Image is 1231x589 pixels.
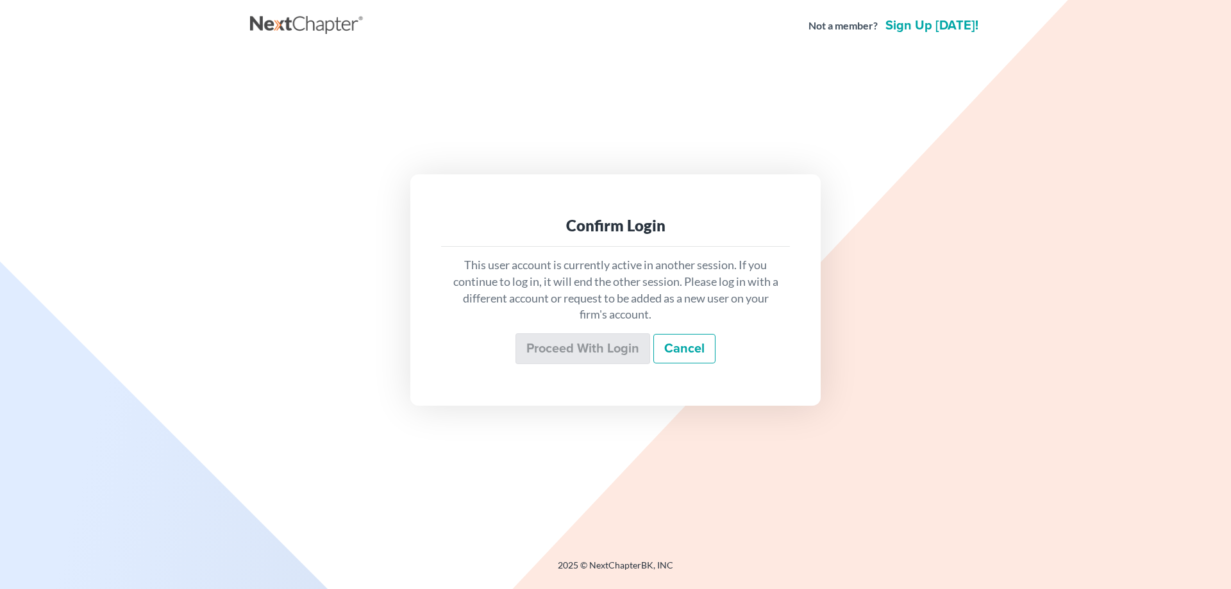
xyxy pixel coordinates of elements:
input: Proceed with login [515,333,650,364]
a: Cancel [653,334,716,363]
p: This user account is currently active in another session. If you continue to log in, it will end ... [451,257,780,323]
div: 2025 © NextChapterBK, INC [250,559,981,582]
a: Sign up [DATE]! [883,19,981,32]
div: Confirm Login [451,215,780,236]
strong: Not a member? [808,19,878,33]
